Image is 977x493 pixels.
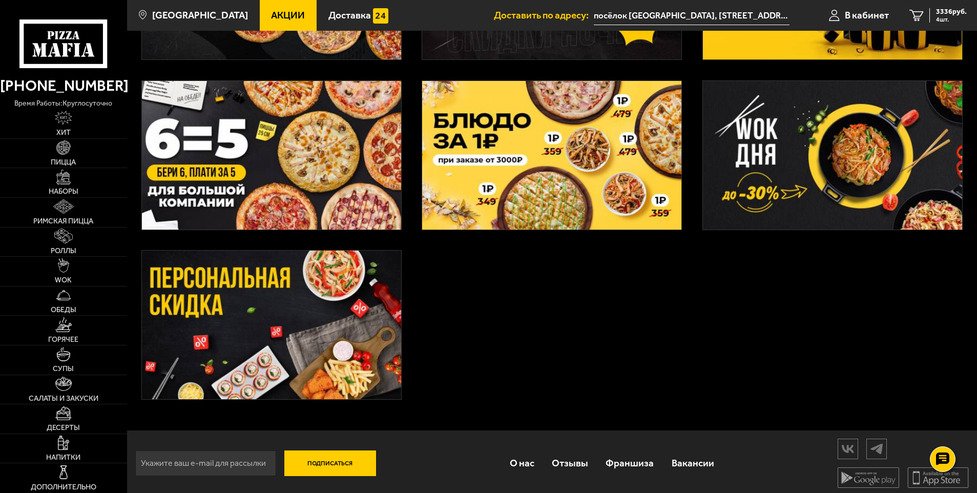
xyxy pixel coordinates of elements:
a: Франшиза [597,446,662,480]
span: Наборы [49,188,78,195]
span: Салаты и закуски [29,395,98,402]
a: Отзывы [543,446,597,480]
span: Дополнительно [31,484,96,491]
span: Доставка [328,10,371,20]
span: Обеды [51,306,76,314]
span: 4 шт. [936,16,967,23]
span: 3336 руб. [936,8,967,15]
a: О нас [501,446,543,480]
input: Укажите ваш e-mail для рассылки [135,450,276,476]
span: Пицца [51,159,76,166]
img: 15daf4d41897b9f0e9f617042186c801.svg [373,8,388,24]
input: Ваш адрес доставки [594,6,789,25]
span: Хит [56,129,71,136]
span: В кабинет [845,10,889,20]
span: Супы [53,365,74,373]
span: Десерты [47,424,80,432]
span: WOK [55,277,72,284]
span: [GEOGRAPHIC_DATA] [152,10,248,20]
img: tg [867,440,886,458]
span: Роллы [51,248,76,255]
span: Напитки [46,454,80,461]
a: Вакансии [663,446,723,480]
img: vk [838,440,858,458]
button: Подписаться [284,450,376,476]
span: посёлок Парголово, улица Первого Мая, 107к6 [594,6,789,25]
span: Римская пицца [33,218,93,225]
span: Акции [271,10,305,20]
span: Горячее [48,336,78,343]
span: Доставить по адресу: [494,10,594,20]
